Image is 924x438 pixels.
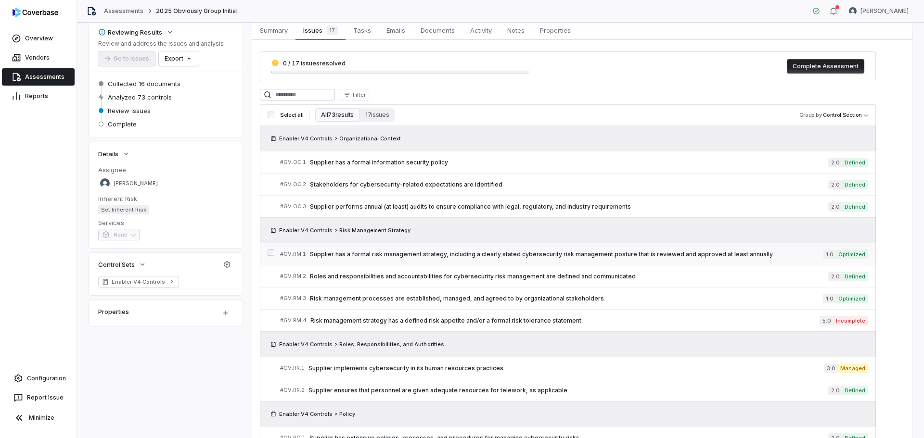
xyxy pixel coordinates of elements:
a: #GV.RR.2Supplier ensures that personnel are given adequate resources for telework, as applicable2... [280,379,868,401]
a: #GV.RR.1Supplier implements cybersecurity in its human resources practices3.0Managed [280,357,868,379]
span: # GV.RM.1 [280,250,306,258]
span: Group by [799,112,822,118]
span: Filter [353,91,366,99]
span: 2.0 [828,386,842,395]
button: Export [159,51,199,66]
span: Defined [842,180,868,189]
span: Properties [536,24,575,37]
span: Enabler V4 Controls > Organizational Context [279,135,401,142]
button: All 73 results [315,108,359,122]
span: 1.0 [823,294,835,303]
span: # GV.OC.1 [280,159,306,166]
a: Enabler V4 Controls [98,276,179,288]
span: 2.0 [828,180,842,189]
p: Review and address the issues and analysis [98,40,224,48]
span: Analyzed 73 controls [108,93,172,101]
span: Enabler V4 Controls > Risk Management Strategy [279,226,411,234]
span: Stakeholders for cybersecurity-related expectations are identified [310,181,828,188]
span: Review issues [108,106,151,115]
dt: Assignee [98,165,233,174]
a: Vendors [2,49,75,66]
span: Enabler V4 Controls > Policy [279,410,355,418]
div: Reviewing Results [98,28,162,37]
button: Reviewing Results [95,24,177,41]
span: 5.0 [820,316,833,325]
a: #GV.OC.2Stakeholders for cybersecurity-related expectations are identified2.0Defined [280,174,868,195]
span: Defined [842,158,868,167]
span: 17 [326,25,338,35]
span: Supplier performs annual (at least) audits to ensure compliance with legal, regulatory, and indus... [310,203,828,211]
a: Reports [2,88,75,105]
span: Details [98,150,118,158]
span: Optimized [835,294,868,303]
span: Issues [299,24,341,37]
span: Complete [108,120,137,128]
span: 3.0 [824,363,837,373]
span: Enabler V4 Controls > Roles, Responsibilities, and Authorities [279,340,444,348]
a: #GV.RM.4Risk management strategy has a defined risk appetite and/or a formal risk tolerance state... [280,310,868,331]
button: Melanie Lorent avatar[PERSON_NAME] [843,4,914,18]
span: 2.0 [828,202,842,212]
button: Minimize [4,408,73,427]
a: #GV.RM.2Roles and responsibilities and accountabilities for cybersecurity risk management are def... [280,265,868,287]
span: 2.0 [828,158,842,167]
a: #GV.RM.1Supplier has a formal risk management strategy, including a clearly stated cybersecurity ... [280,243,868,265]
dt: Inherent Risk [98,194,233,203]
span: Control Sets [98,260,135,269]
span: Enabler V4 Controls [112,278,166,286]
span: Summary [256,24,292,37]
button: 17 issues [359,108,395,122]
span: 0 / 17 issues resolved [283,60,346,67]
button: Complete Assessment [787,59,864,74]
button: Filter [339,89,370,100]
span: 1.0 [823,250,835,259]
span: Incomplete [833,316,868,325]
span: # GV.RM.2 [280,273,306,280]
span: Roles and responsibilities and accountabilities for cybersecurity risk management are defined and... [310,273,828,280]
img: Melanie Lorent avatar [100,178,110,188]
span: Notes [503,24,528,37]
span: Supplier ensures that personnel are given adequate resources for telework, as applicable [308,387,828,394]
span: 2025 Obviously Group Initial [156,7,237,15]
span: # GV.RM.4 [280,317,307,324]
dt: Services [98,218,233,227]
button: Report Issue [4,389,73,406]
span: Collected 16 documents [108,79,180,88]
span: Optimized [835,250,868,259]
a: #GV.RM.3Risk management processes are established, managed, and agreed to by organizational stake... [280,288,868,309]
input: Select all [268,112,274,118]
span: Defined [842,386,868,395]
span: Managed [837,363,868,373]
a: Overview [2,30,75,47]
span: Risk management processes are established, managed, and agreed to by organizational stakeholders [310,295,823,302]
span: Select all [280,112,303,119]
span: Tasks [349,24,375,37]
button: Details [95,145,133,163]
span: Documents [417,24,459,37]
span: [PERSON_NAME] [114,180,158,187]
a: Assessments [2,68,75,86]
span: Defined [842,202,868,212]
a: Configuration [4,370,73,387]
span: Defined [842,272,868,281]
span: Supplier implements cybersecurity in its human resources practices [308,364,824,372]
span: Activity [466,24,496,37]
span: # GV.OC.2 [280,181,306,188]
span: [PERSON_NAME] [860,7,909,15]
span: Set Inherent Risk [98,205,149,214]
img: Melanie Lorent avatar [849,7,857,15]
span: Supplier has a formal information security policy [310,159,828,166]
span: # GV.OC.3 [280,203,306,210]
button: Control Sets [95,256,149,273]
a: #GV.OC.1Supplier has a formal information security policy2.0Defined [280,151,868,173]
span: 2.0 [828,272,842,281]
span: Emails [383,24,409,37]
span: # GV.RR.1 [280,364,305,372]
span: # GV.RR.2 [280,387,305,394]
span: Supplier has a formal risk management strategy, including a clearly stated cybersecurity risk man... [310,250,823,258]
a: Assessments [104,7,143,15]
img: logo-D7KZi-bG.svg [13,8,58,17]
span: Risk management strategy has a defined risk appetite and/or a formal risk tolerance statement [310,317,820,325]
a: #GV.OC.3Supplier performs annual (at least) audits to ensure compliance with legal, regulatory, a... [280,196,868,217]
span: # GV.RM.3 [280,295,306,302]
